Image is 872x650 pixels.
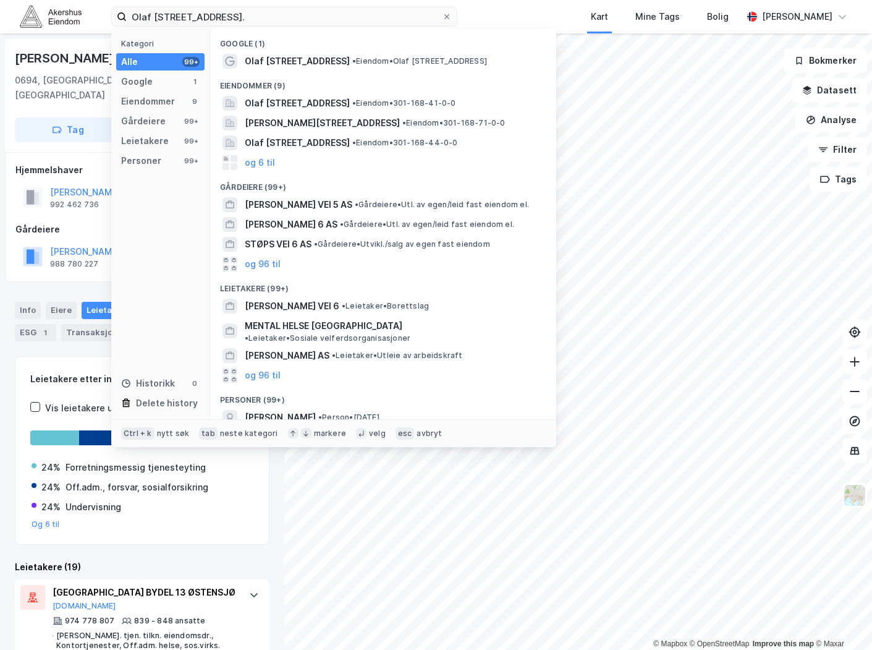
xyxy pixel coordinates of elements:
input: Søk på adresse, matrikkel, gårdeiere, leietakere eller personer [127,7,442,26]
div: neste kategori [220,429,278,438]
span: Gårdeiere • Utl. av egen/leid fast eiendom el. [340,220,514,229]
span: • [318,413,322,422]
span: • [342,301,345,310]
span: Eiendom • Olaf [STREET_ADDRESS] [352,56,487,66]
div: 839 - 848 ansatte [134,616,205,626]
span: • [314,239,318,249]
button: og 96 til [245,257,281,272]
div: Info [15,302,41,319]
div: 1 [39,327,51,339]
div: Kontrollprogram for chat [810,591,872,650]
div: 0 [190,378,200,388]
div: ESG [15,324,56,341]
div: [GEOGRAPHIC_DATA] BYDEL 13 ØSTENSJØ [53,585,237,600]
div: Gårdeiere [15,222,269,237]
div: Mine Tags [635,9,680,24]
span: [PERSON_NAME] VEI 5 AS [245,197,352,212]
span: Eiendom • 301-168-41-0-0 [352,98,456,108]
a: OpenStreetMap [690,639,750,648]
div: [PERSON_NAME] [762,9,832,24]
div: Personer [121,153,161,168]
button: og 6 til [245,155,275,170]
div: 0694, [GEOGRAPHIC_DATA], [GEOGRAPHIC_DATA] [15,73,175,103]
span: [PERSON_NAME] 6 AS [245,217,337,232]
span: Olaf [STREET_ADDRESS] [245,54,350,69]
span: MENTAL HELSE [GEOGRAPHIC_DATA] [245,319,402,333]
div: Leietakere [121,134,169,148]
div: Eiere [46,302,77,319]
iframe: Chat Widget [810,591,872,650]
div: [PERSON_NAME] Vei 6 [15,48,148,68]
span: • [355,200,358,209]
div: 99+ [182,136,200,146]
span: • [352,138,356,147]
div: Leietakere (19) [15,560,269,575]
div: 974 778 807 [65,616,114,626]
div: Transaksjoner [61,324,146,341]
div: 24% [41,460,61,475]
div: 1 [190,77,200,87]
div: Undervisning [66,500,121,515]
div: esc [396,427,415,440]
div: tab [199,427,218,440]
span: [PERSON_NAME] VEI 6 [245,299,339,314]
button: Tag [15,118,121,142]
span: Leietaker • Sosiale velferdsorganisasjoner [245,333,410,343]
div: Leietakere etter industri [30,372,254,387]
span: Gårdeiere • Utvikl./salg av egen fast eiendom [314,239,490,249]
div: Vis leietakere uten ansatte [45,401,163,416]
button: Bokmerker [784,48,867,73]
span: [PERSON_NAME][STREET_ADDRESS] [245,116,400,130]
span: • [332,351,336,360]
div: 992 462 736 [50,200,99,210]
span: Eiendom • 301-168-71-0-0 [402,118,506,128]
button: og 96 til [245,368,281,383]
div: Ctrl + k [121,427,155,440]
div: Eiendommer [121,94,175,109]
span: Person • [DATE] [318,413,379,422]
button: Analyse [795,108,867,132]
span: • [352,98,356,108]
div: Delete history [136,396,198,411]
div: Leietakere (99+) [210,274,556,296]
div: 988 780 227 [50,259,98,269]
span: Eiendom • 301-168-44-0-0 [352,138,458,148]
div: 24% [41,480,61,495]
button: Datasett [792,78,867,103]
img: Z [843,484,866,507]
span: Gårdeiere • Utl. av egen/leid fast eiendom el. [355,200,529,210]
div: Forretningsmessig tjenesteyting [66,460,206,475]
div: 9 [190,96,200,106]
a: Mapbox [653,639,687,648]
div: Kategori [121,39,205,48]
div: Gårdeiere [121,114,166,129]
div: velg [369,429,386,438]
button: Tags [810,167,867,192]
div: Kart [591,9,608,24]
div: 24% [41,500,61,515]
span: Leietaker • Borettslag [342,301,429,311]
div: Google (1) [210,29,556,51]
button: Filter [808,137,867,162]
div: avbryt [417,429,442,438]
div: Alle [121,54,138,69]
button: [DOMAIN_NAME] [53,601,116,611]
div: Google [121,74,153,89]
span: Leietaker • Utleie av arbeidskraft [332,351,463,361]
span: • [402,118,406,127]
div: 99+ [182,57,200,67]
button: Og 6 til [32,520,60,529]
img: akershus-eiendom-logo.9091f326c980b4bce74ccdd9f866810c.svg [20,6,82,27]
span: Olaf [STREET_ADDRESS] [245,96,350,111]
div: Hjemmelshaver [15,163,269,177]
div: Personer (99+) [210,385,556,408]
div: Leietakere [82,302,151,319]
div: Bolig [707,9,729,24]
div: nytt søk [157,429,190,438]
span: • [340,220,344,229]
span: [PERSON_NAME] AS [245,348,329,363]
span: • [245,333,248,343]
span: • [352,56,356,66]
div: Gårdeiere (99+) [210,173,556,195]
span: [PERSON_NAME] [245,410,316,425]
